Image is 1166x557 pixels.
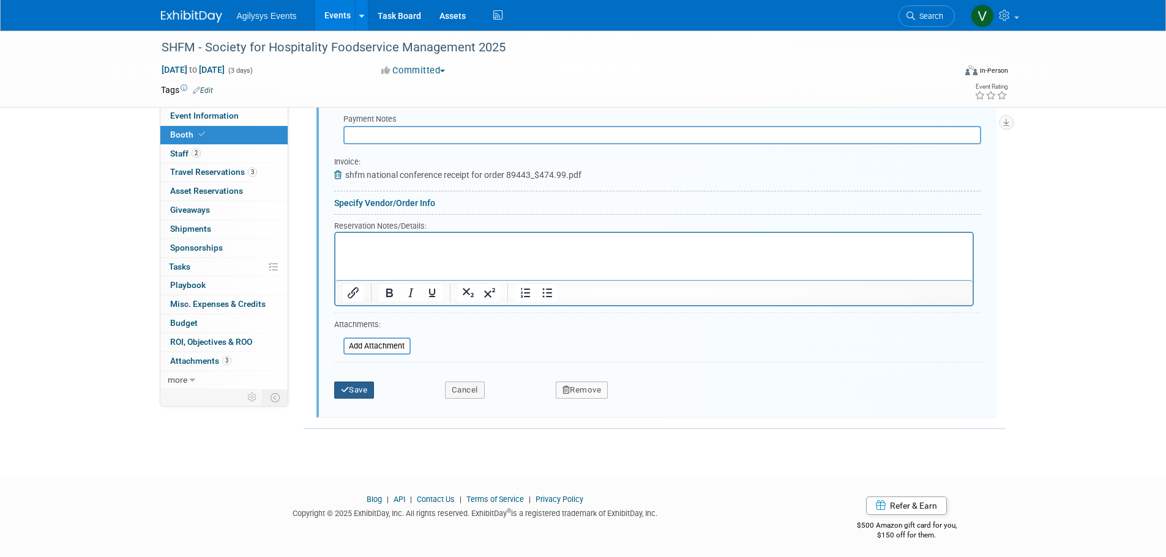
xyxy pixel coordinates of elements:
span: Event Information [170,111,239,120]
button: Underline [422,284,443,301]
a: Privacy Policy [536,495,583,504]
div: $150 off for them. [808,530,1006,540]
span: Budget [170,318,198,328]
span: shfm national conference receipt for order 89443_$474.99.pdf [345,170,581,180]
div: Attachments: [334,319,411,333]
span: | [384,495,392,504]
span: Giveaways [170,205,210,215]
a: Blog [367,495,382,504]
a: Staff2 [160,145,288,163]
img: ExhibitDay [161,10,222,23]
div: Payment Notes [343,114,981,126]
a: Giveaways [160,201,288,219]
td: Personalize Event Tab Strip [242,389,263,405]
span: 2 [192,149,201,158]
a: Misc. Expenses & Credits [160,295,288,314]
td: Tags [161,84,213,96]
td: Toggle Event Tabs [263,389,288,405]
span: ROI, Objectives & ROO [170,337,252,347]
a: Shipments [160,220,288,238]
sup: ® [507,507,511,514]
a: Edit [193,86,213,95]
a: Booth [160,126,288,144]
span: Staff [170,149,201,158]
div: Invoice: [334,157,581,169]
a: Contact Us [417,495,455,504]
span: Misc. Expenses & Credits [170,299,266,309]
a: Refer & Earn [866,496,947,515]
button: Remove [556,382,608,399]
a: Budget [160,314,288,333]
span: | [407,495,415,504]
span: more [168,375,187,385]
img: Format-Inperson.png [965,65,977,75]
div: In-Person [979,66,1008,75]
button: Bold [379,284,400,301]
a: Travel Reservations3 [160,163,288,182]
a: Remove Attachment [334,170,345,180]
img: Vaitiare Munoz [971,4,994,28]
span: [DATE] [DATE] [161,64,225,75]
a: ROI, Objectives & ROO [160,333,288,352]
span: Travel Reservations [170,167,257,177]
a: Asset Reservations [160,182,288,201]
button: Italic [400,284,421,301]
div: $500 Amazon gift card for you, [808,512,1006,540]
a: API [394,495,405,504]
a: Attachments3 [160,352,288,371]
a: Playbook [160,276,288,295]
span: Attachments [170,356,231,366]
button: Superscript [479,284,500,301]
span: Agilysys Events [237,11,297,21]
button: Insert/edit link [343,284,364,301]
span: to [187,65,199,75]
span: Playbook [170,280,206,290]
i: Booth reservation complete [199,131,205,138]
div: SHFM - Society for Hospitality Foodservice Management 2025 [157,37,936,59]
span: Shipments [170,224,211,234]
a: Tasks [160,258,288,276]
a: Search [899,6,955,27]
span: 3 [248,168,257,177]
span: Search [915,12,943,21]
button: Cancel [445,382,485,399]
a: Terms of Service [466,495,524,504]
a: more [160,371,288,389]
span: Booth [170,130,207,139]
a: Event Information [160,107,288,125]
span: Tasks [169,262,190,271]
div: Event Format [883,64,1009,82]
button: Save [334,382,375,399]
span: 3 [222,356,231,365]
span: Asset Reservations [170,186,243,196]
div: Event Rating [974,84,1007,90]
button: Numbered list [515,284,536,301]
span: | [457,495,465,504]
span: Sponsorships [170,243,223,253]
a: Sponsorships [160,239,288,257]
div: Reservation Notes/Details: [334,219,974,232]
div: Copyright © 2025 ExhibitDay, Inc. All rights reserved. ExhibitDay is a registered trademark of Ex... [161,505,790,519]
a: Specify Vendor/Order Info [334,198,435,208]
button: Bullet list [537,284,558,301]
button: Subscript [458,284,479,301]
iframe: Rich Text Area [335,233,973,280]
span: (3 days) [227,67,253,75]
span: | [526,495,534,504]
button: Committed [377,64,450,77]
